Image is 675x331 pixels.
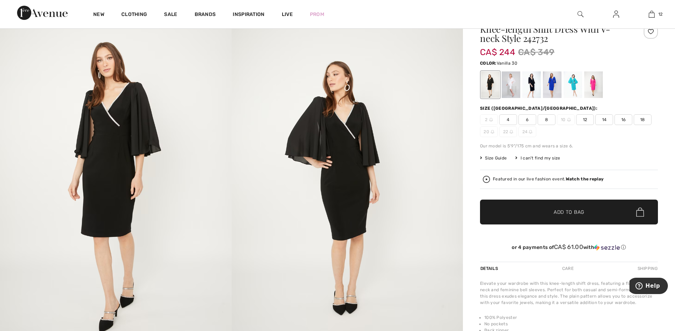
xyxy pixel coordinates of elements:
img: ring-m.svg [567,118,571,121]
a: Sale [164,11,177,19]
div: Size ([GEOGRAPHIC_DATA]/[GEOGRAPHIC_DATA]): [480,105,599,112]
span: Vanilla 30 [497,61,517,66]
span: 22 [499,126,517,137]
h1: Knee-length Shift Dress With V-neck Style 242732 [480,25,628,43]
a: Sign In [607,10,625,19]
a: Prom [310,11,324,18]
span: Add to Bag [554,208,584,216]
div: or 4 payments of with [480,244,658,251]
img: ring-m.svg [489,118,493,121]
span: CA$ 244 [480,40,515,57]
span: 24 [518,126,536,137]
div: Midnight Blue [522,71,541,98]
img: ring-m.svg [529,130,532,134]
span: 6 [518,114,536,125]
button: Add to Bag [480,200,658,224]
div: Elevate your wardrobe with this knee-length shift dress, featuring a flattering v-neck and femini... [480,280,658,306]
div: Details [480,262,500,275]
strong: Watch the replay [566,177,604,181]
iframe: Opens a widget where you can find more information [629,278,668,295]
img: search the website [578,10,584,18]
span: 8 [538,114,555,125]
img: Watch the replay [483,176,490,183]
span: 18 [634,114,652,125]
span: 12 [658,11,663,17]
span: 2 [480,114,498,125]
span: 16 [615,114,632,125]
span: 12 [576,114,594,125]
div: Ocean blue [564,71,582,98]
img: ring-m.svg [491,130,494,134]
span: 14 [595,114,613,125]
a: 12 [634,10,669,18]
span: Inspiration [233,11,264,19]
div: Care [556,262,580,275]
div: Vanilla 30 [502,71,520,98]
div: Royal Sapphire 163 [543,71,561,98]
span: 4 [499,114,517,125]
div: Black [481,71,500,98]
div: or 4 payments ofCA$ 61.00withSezzle Click to learn more about Sezzle [480,244,658,253]
a: Clothing [121,11,147,19]
li: 100% Polyester [484,314,658,321]
span: Size Guide [480,155,507,161]
div: Our model is 5'9"/175 cm and wears a size 6. [480,143,658,149]
span: CA$ 61.00 [554,243,583,250]
li: No pockets [484,321,658,327]
div: Featured in our live fashion event. [493,177,603,181]
img: ring-m.svg [510,130,513,134]
span: Color: [480,61,497,66]
a: Brands [195,11,216,19]
span: 20 [480,126,498,137]
img: Sezzle [594,244,620,251]
div: Shocking pink [584,71,603,98]
img: 1ère Avenue [17,6,68,20]
a: New [93,11,104,19]
span: CA$ 349 [518,46,554,59]
span: 10 [557,114,575,125]
a: Live [282,11,293,18]
img: Bag.svg [636,207,644,217]
img: My Info [613,10,619,18]
img: My Bag [649,10,655,18]
div: I can't find my size [515,155,560,161]
div: Shipping [636,262,658,275]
